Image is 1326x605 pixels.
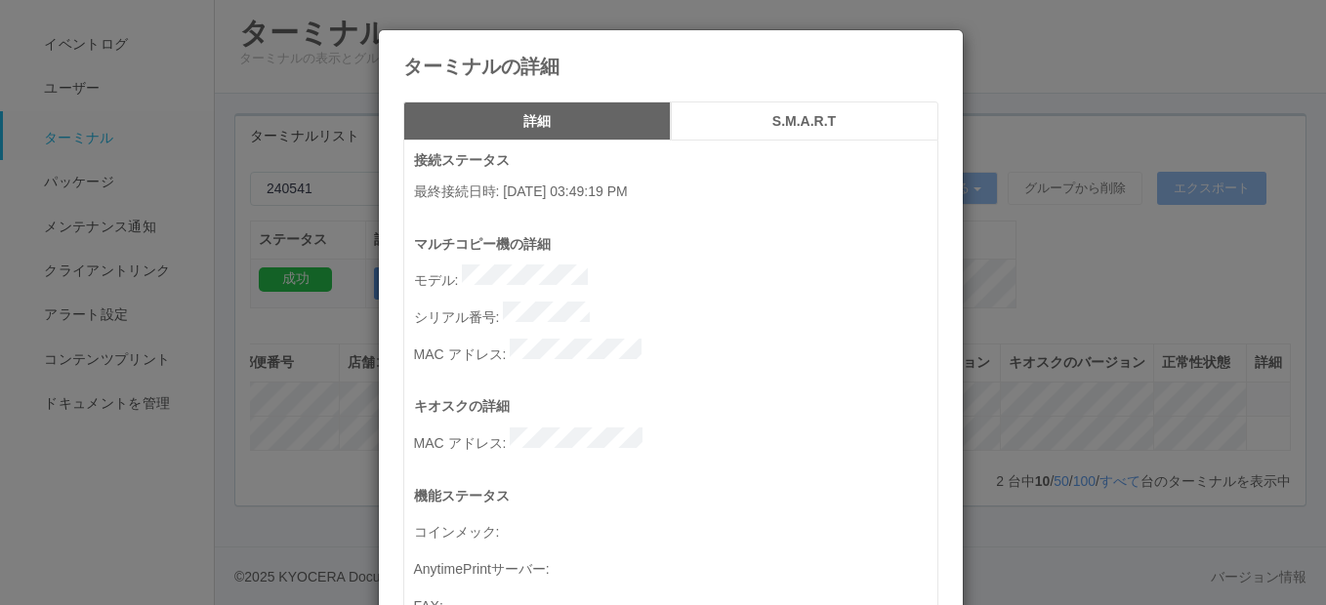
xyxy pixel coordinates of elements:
[678,114,932,129] h5: S.M.A.R.T
[414,339,937,365] p: MAC アドレス :
[414,553,937,580] p: AnytimePrintサーバー :
[414,396,937,417] p: キオスクの詳細
[410,114,664,129] h5: 詳細
[414,302,937,328] p: シリアル番号 :
[414,516,937,543] p: コインメック :
[403,101,671,141] button: 詳細
[414,264,937,291] p: モデル :
[414,427,937,454] p: MAC アドレス :
[414,234,937,255] p: マルチコピー機の詳細
[414,486,937,506] p: 機能ステータス
[414,181,937,202] p: 最終接続日時 : [DATE] 03:49:19 PM
[403,56,938,77] h4: ターミナルの詳細
[671,101,938,141] button: S.M.A.R.T
[414,150,937,171] p: 接続ステータス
